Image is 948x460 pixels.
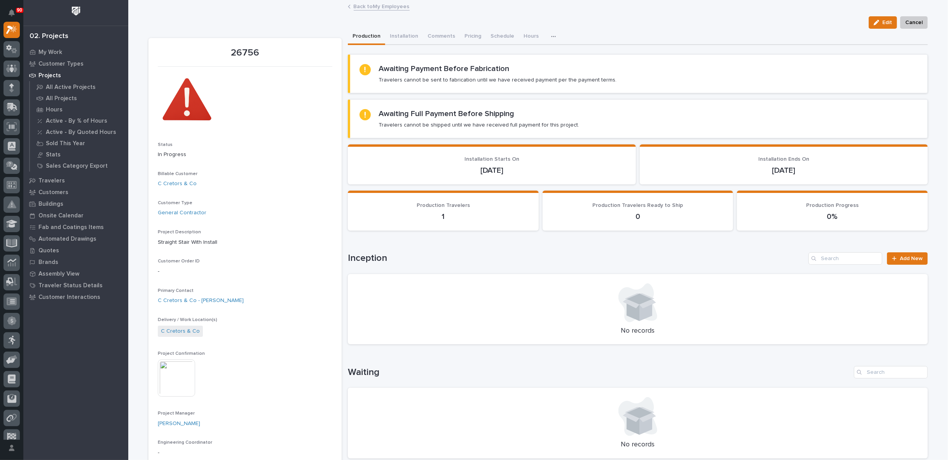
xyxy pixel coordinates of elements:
p: Travelers cannot be sent to fabrication until we have received payment per the payment terms. [379,76,616,83]
a: General Contractor [158,209,206,217]
p: Quotes [38,247,59,254]
a: Projects [23,69,128,81]
a: Active - By Quoted Hours [30,127,128,137]
span: Installation Starts On [464,156,519,162]
span: Add New [900,256,923,261]
h1: Waiting [348,367,851,378]
a: [PERSON_NAME] [158,420,200,428]
p: Sold This Year [46,140,85,147]
button: Comments [423,29,460,45]
button: Pricing [460,29,486,45]
p: [DATE] [357,166,627,175]
img: Workspace Logo [69,4,83,18]
p: Travelers [38,177,65,184]
span: Project Manager [158,411,195,416]
button: Notifications [3,5,20,21]
span: Edit [882,19,892,26]
p: Sales Category Export [46,163,108,170]
h1: Inception [348,253,805,264]
a: Buildings [23,198,128,210]
p: Hours [46,106,63,113]
a: C Cretors & Co [158,180,197,188]
div: 02. Projects [30,32,68,41]
a: Hours [30,104,128,115]
p: No records [357,441,918,449]
p: No records [357,327,918,335]
a: Traveler Status Details [23,279,128,291]
span: Production Progress [806,203,859,208]
input: Search [854,366,928,378]
p: All Active Projects [46,84,96,91]
p: Traveler Status Details [38,282,103,289]
a: Customers [23,186,128,198]
span: Production Travelers Ready to Ship [593,203,683,208]
p: Buildings [38,201,63,208]
a: Back toMy Employees [354,2,410,10]
button: Hours [519,29,543,45]
span: Project Description [158,230,201,234]
p: Customer Interactions [38,294,100,301]
button: Installation [385,29,423,45]
p: Fab and Coatings Items [38,224,104,231]
a: Automated Drawings [23,233,128,245]
span: Cancel [905,18,923,27]
a: Add New [887,252,928,265]
a: My Work [23,46,128,58]
button: Production [348,29,385,45]
span: Production Travelers [417,203,470,208]
p: 90 [17,7,22,13]
button: Edit [869,16,897,29]
span: Project Confirmation [158,351,205,356]
a: All Active Projects [30,82,128,92]
p: Brands [38,259,58,266]
button: Schedule [486,29,519,45]
p: 0 [552,212,724,221]
a: Stats [30,149,128,160]
a: Sales Category Export [30,160,128,171]
p: Straight Stair With Install [158,238,332,246]
p: 1 [357,212,529,221]
p: My Work [38,49,62,56]
p: All Projects [46,95,77,102]
a: All Projects [30,93,128,104]
a: Assembly View [23,268,128,279]
p: Assembly View [38,271,79,278]
p: Onsite Calendar [38,212,84,219]
a: Active - By % of Hours [30,115,128,126]
p: Customer Types [38,61,84,68]
p: Projects [38,72,61,79]
p: Stats [46,151,61,158]
a: Onsite Calendar [23,210,128,221]
p: Automated Drawings [38,236,96,243]
a: Customer Types [23,58,128,69]
p: Travelers cannot be shipped until we have received full payment for this project. [379,122,579,128]
div: Notifications90 [10,9,20,22]
a: C Cretors & Co [161,327,200,335]
h2: Awaiting Full Payment Before Shipping [379,109,514,118]
input: Search [808,252,882,265]
span: Status [158,142,173,147]
span: Billable Customer [158,172,197,176]
span: Customer Order ID [158,259,200,264]
p: In Progress [158,151,332,159]
p: Active - By Quoted Hours [46,129,116,136]
h2: Awaiting Payment Before Fabrication [379,64,509,73]
span: Delivery / Work Location(s) [158,318,217,322]
p: 26756 [158,47,332,59]
span: Primary Contact [158,288,194,293]
img: kRhq6vZjKdbc2pDui5O-vc4lSrafDN1KHhWP-jpR4uo [158,71,216,130]
p: 0% [746,212,918,221]
a: Sold This Year [30,138,128,149]
button: Cancel [900,16,928,29]
a: Customer Interactions [23,291,128,303]
span: Engineering Coordinator [158,440,212,445]
p: - [158,267,332,276]
a: Fab and Coatings Items [23,221,128,233]
span: Installation Ends On [758,156,809,162]
a: Brands [23,256,128,268]
span: Customer Type [158,201,192,205]
a: C Cretors & Co - [PERSON_NAME] [158,297,244,305]
p: [DATE] [649,166,918,175]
